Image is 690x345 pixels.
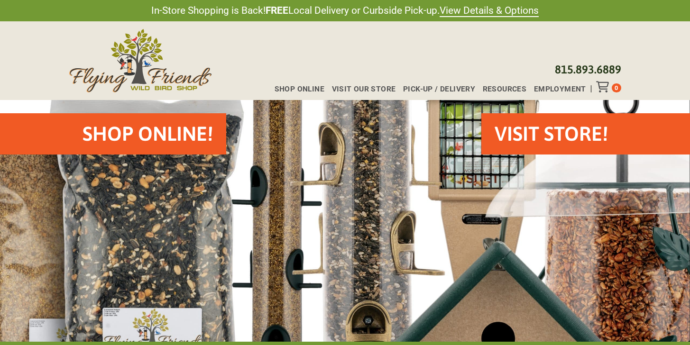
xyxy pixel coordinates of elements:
h2: VISIT STORE! [495,120,608,148]
span: Visit Our Store [332,85,396,93]
div: Toggle Off Canvas Content [596,81,612,92]
span: Shop Online [275,85,324,93]
a: View Details & Options [440,5,539,17]
a: Shop Online [267,85,324,93]
span: Resources [483,85,527,93]
a: Employment [526,85,586,93]
h2: Shop Online! [83,120,213,148]
a: Visit Our Store [324,85,396,93]
span: Employment [534,85,586,93]
span: In-Store Shopping is Back! Local Delivery or Curbside Pick-up. [151,4,539,18]
a: 815.893.6889 [555,63,621,76]
span: 0 [615,84,618,91]
img: Flying Friends Wild Bird Shop Logo [69,29,212,92]
a: Pick-up / Delivery [396,85,475,93]
a: Resources [475,85,526,93]
strong: FREE [266,5,288,16]
span: Pick-up / Delivery [403,85,475,93]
